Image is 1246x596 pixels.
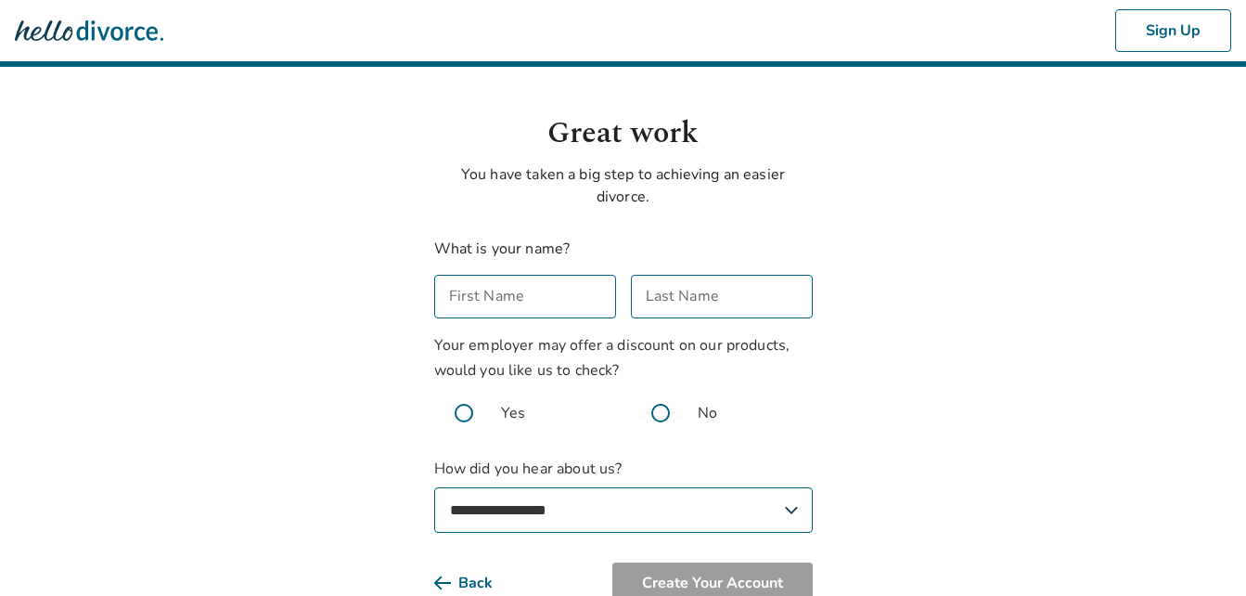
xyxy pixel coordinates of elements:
select: How did you hear about us? [434,487,813,533]
h1: Great work [434,111,813,156]
span: Your employer may offer a discount on our products, would you like us to check? [434,335,790,381]
button: Sign Up [1115,9,1231,52]
span: No [698,402,717,424]
label: What is your name? [434,239,571,259]
label: How did you hear about us? [434,458,813,533]
img: Hello Divorce Logo [15,12,163,49]
iframe: Chat Widget [1153,507,1246,596]
p: You have taken a big step to achieving an easier divorce. [434,163,813,208]
span: Yes [501,402,525,424]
